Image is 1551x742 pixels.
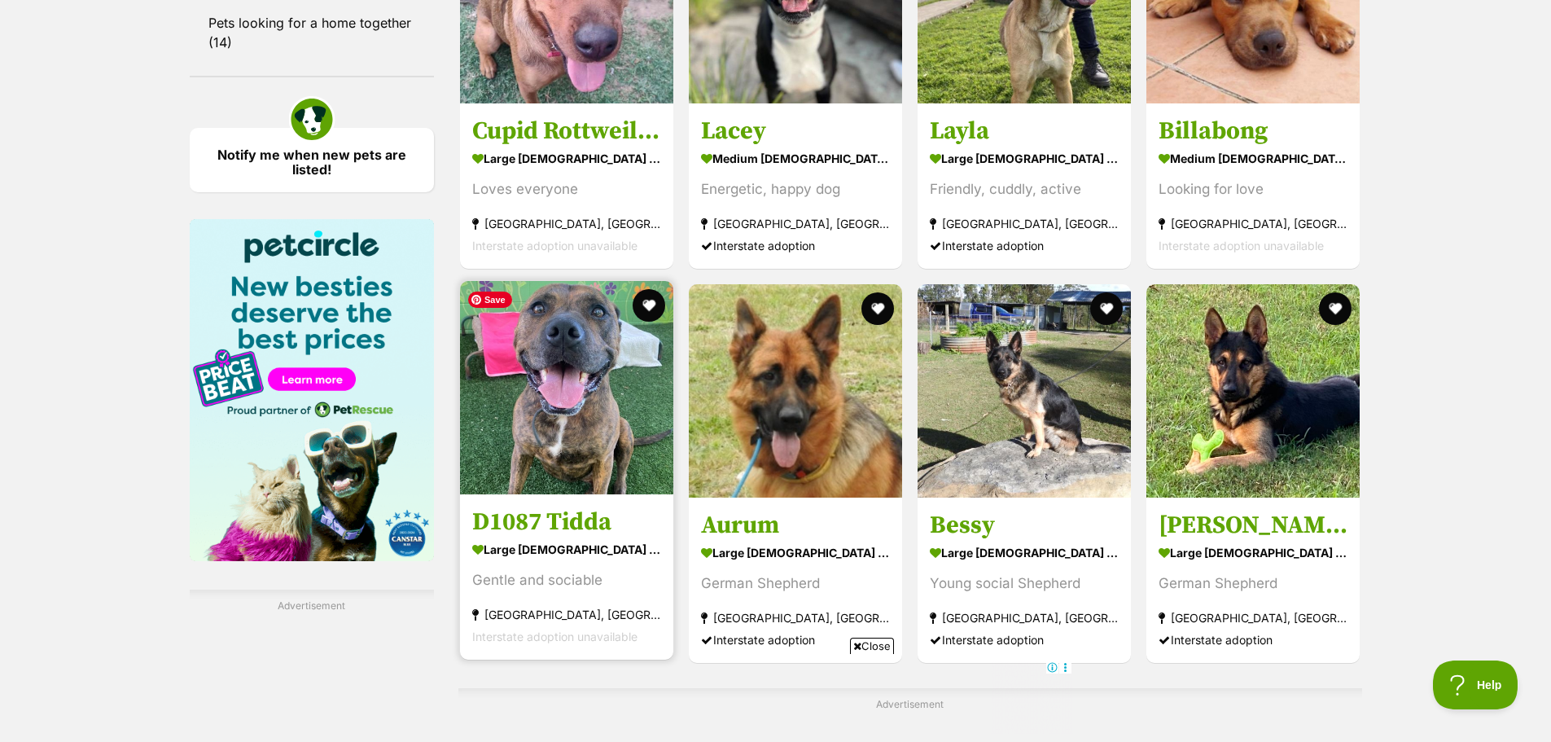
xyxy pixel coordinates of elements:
a: Cupid Rottweiler x Ridgeback, [DEMOGRAPHIC_DATA], girl large [DEMOGRAPHIC_DATA] Dog Loves everyon... [460,103,673,269]
div: Friendly, cuddly, active [930,178,1119,200]
span: Save [468,292,512,308]
img: D1087 Tidda - American Staffordshire Terrier Dog [460,281,673,494]
a: [PERSON_NAME] large [DEMOGRAPHIC_DATA] Dog German Shepherd [GEOGRAPHIC_DATA], [GEOGRAPHIC_DATA] I... [1146,497,1360,662]
strong: large [DEMOGRAPHIC_DATA] Dog [472,147,661,170]
a: Layla large [DEMOGRAPHIC_DATA] Dog Friendly, cuddly, active [GEOGRAPHIC_DATA], [GEOGRAPHIC_DATA] ... [918,103,1131,269]
strong: large [DEMOGRAPHIC_DATA] Dog [472,537,661,560]
strong: medium [DEMOGRAPHIC_DATA] Dog [701,147,890,170]
a: Notify me when new pets are listed! [190,128,434,192]
strong: [GEOGRAPHIC_DATA], [GEOGRAPHIC_DATA] [1159,606,1347,628]
a: Lacey medium [DEMOGRAPHIC_DATA] Dog Energetic, happy dog [GEOGRAPHIC_DATA], [GEOGRAPHIC_DATA] Int... [689,103,902,269]
strong: large [DEMOGRAPHIC_DATA] Dog [930,540,1119,564]
div: German Shepherd [701,572,890,594]
a: Aurum large [DEMOGRAPHIC_DATA] Dog German Shepherd [GEOGRAPHIC_DATA], [GEOGRAPHIC_DATA] Interstat... [689,497,902,662]
button: favourite [861,292,894,325]
span: Interstate adoption unavailable [1159,239,1324,252]
div: Looking for love [1159,178,1347,200]
h3: Billabong [1159,116,1347,147]
a: Pets looking for a home together (14) [190,6,434,59]
span: Close [850,638,894,654]
img: Malcolm - German Shepherd Dog [1146,284,1360,498]
iframe: Help Scout Beacon - Open [1433,661,1518,709]
strong: large [DEMOGRAPHIC_DATA] Dog [930,147,1119,170]
strong: large [DEMOGRAPHIC_DATA] Dog [701,540,890,564]
strong: [GEOGRAPHIC_DATA], [GEOGRAPHIC_DATA] [1159,213,1347,235]
a: Bessy large [DEMOGRAPHIC_DATA] Dog Young social Shepherd [GEOGRAPHIC_DATA], [GEOGRAPHIC_DATA] Int... [918,497,1131,662]
strong: [GEOGRAPHIC_DATA], [GEOGRAPHIC_DATA] [472,213,661,235]
button: favourite [633,289,665,322]
img: Bessy - German Shepherd Dog [918,284,1131,498]
h3: Layla [930,116,1119,147]
div: Interstate adoption [930,628,1119,650]
h3: Aurum [701,509,890,540]
img: Aurum - German Shepherd Dog [689,284,902,498]
div: Interstate adoption [930,235,1119,257]
button: favourite [1320,292,1352,325]
h3: D1087 Tidda [472,506,661,537]
a: D1087 Tidda large [DEMOGRAPHIC_DATA] Dog Gentle and sociable [GEOGRAPHIC_DATA], [GEOGRAPHIC_DATA]... [460,494,673,659]
h3: Cupid Rottweiler x Ridgeback, [DEMOGRAPHIC_DATA], girl [472,116,661,147]
div: Loves everyone [472,178,661,200]
strong: large [DEMOGRAPHIC_DATA] Dog [1159,540,1347,564]
span: Interstate adoption unavailable [472,629,637,643]
div: German Shepherd [1159,572,1347,594]
a: Billabong medium [DEMOGRAPHIC_DATA] Dog Looking for love [GEOGRAPHIC_DATA], [GEOGRAPHIC_DATA] Int... [1146,103,1360,269]
div: Gentle and sociable [472,569,661,591]
strong: [GEOGRAPHIC_DATA], [GEOGRAPHIC_DATA] [930,606,1119,628]
strong: [GEOGRAPHIC_DATA], [GEOGRAPHIC_DATA] [472,603,661,625]
img: Pet Circle promo banner [190,219,434,561]
strong: [GEOGRAPHIC_DATA], [GEOGRAPHIC_DATA] [701,606,890,628]
span: Interstate adoption unavailable [472,239,637,252]
h3: Bessy [930,509,1119,540]
button: favourite [1090,292,1123,325]
div: Young social Shepherd [930,572,1119,594]
div: Interstate adoption [701,235,890,257]
div: Interstate adoption [701,628,890,650]
iframe: Advertisement [480,661,1072,734]
strong: medium [DEMOGRAPHIC_DATA] Dog [1159,147,1347,170]
strong: [GEOGRAPHIC_DATA], [GEOGRAPHIC_DATA] [930,213,1119,235]
strong: [GEOGRAPHIC_DATA], [GEOGRAPHIC_DATA] [701,213,890,235]
h3: Lacey [701,116,890,147]
h3: [PERSON_NAME] [1159,509,1347,540]
div: Energetic, happy dog [701,178,890,200]
div: Interstate adoption [1159,628,1347,650]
